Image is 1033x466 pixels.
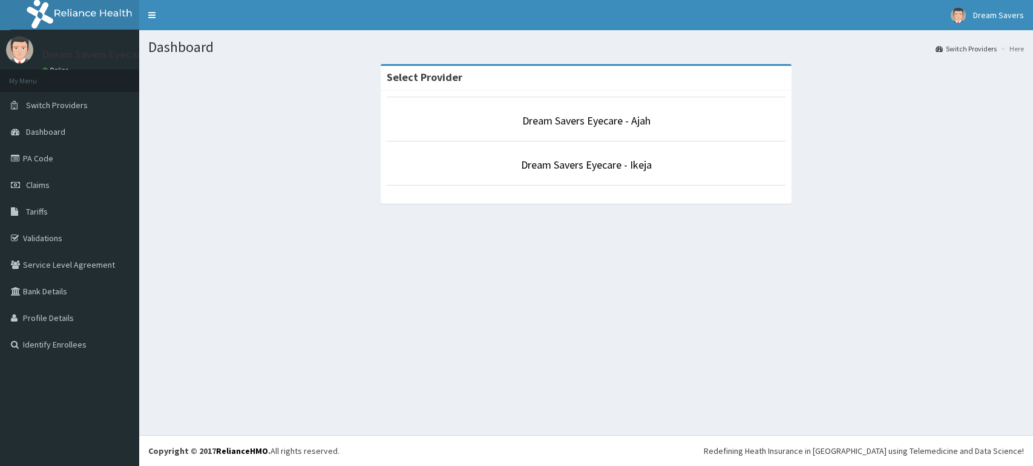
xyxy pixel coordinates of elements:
div: Redefining Heath Insurance in [GEOGRAPHIC_DATA] using Telemedicine and Data Science! [704,445,1024,457]
a: Switch Providers [936,44,997,54]
h1: Dashboard [148,39,1024,55]
span: Switch Providers [26,100,88,111]
strong: Select Provider [387,70,462,84]
li: Here [998,44,1024,54]
a: RelianceHMO [216,445,268,456]
strong: Copyright © 2017 . [148,445,271,456]
a: Dream Savers Eyecare - Ajah [522,114,651,128]
span: Claims [26,180,50,190]
footer: All rights reserved. [139,435,1033,466]
span: Tariffs [26,206,48,217]
img: User Image [6,36,33,63]
span: Dream Savers [973,10,1024,21]
img: User Image [951,8,966,23]
p: Dream Savers Eyecare - Ajah [42,49,175,60]
a: Online [42,66,71,74]
a: Dream Savers Eyecare - Ikeja [521,158,652,172]
span: Dashboard [26,126,65,137]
